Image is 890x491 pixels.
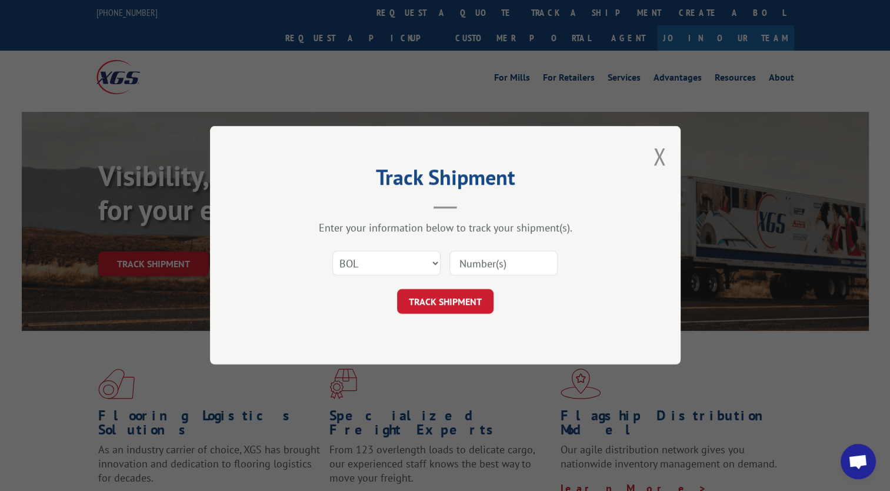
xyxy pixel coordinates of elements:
[269,221,622,235] div: Enter your information below to track your shipment(s).
[449,251,558,276] input: Number(s)
[653,141,666,172] button: Close modal
[841,444,876,479] a: Open chat
[397,290,494,314] button: TRACK SHIPMENT
[269,169,622,191] h2: Track Shipment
